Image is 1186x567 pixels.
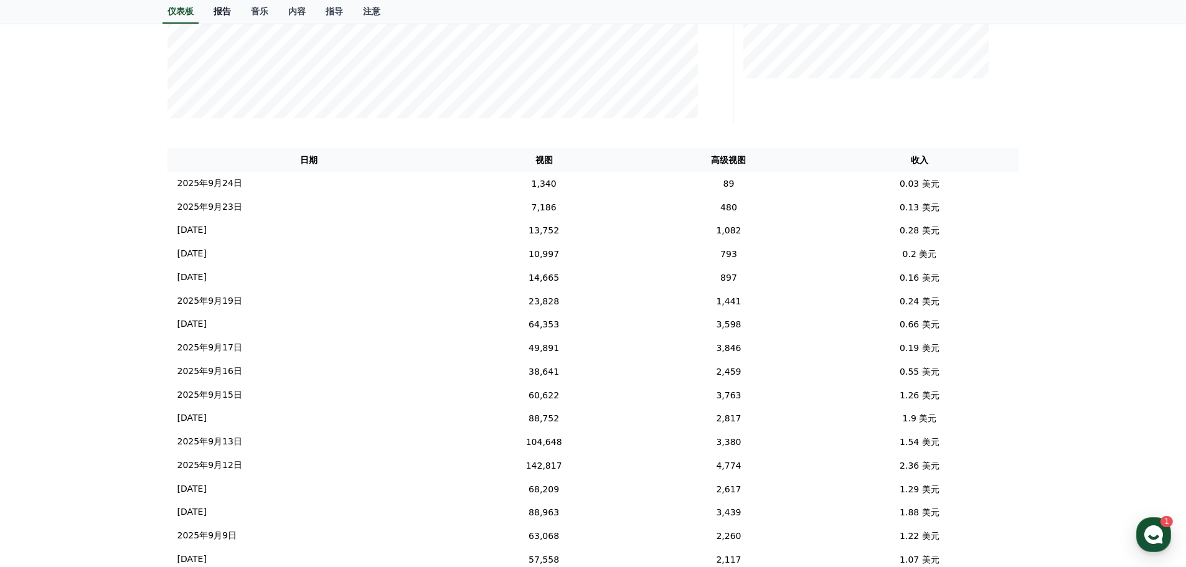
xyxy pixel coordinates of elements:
font: 1.54 美元 [900,437,939,447]
font: 14,665 [529,272,559,282]
font: 793 [720,249,737,259]
font: 1.26 美元 [900,390,939,400]
font: 2,117 [716,554,741,564]
font: 64,353 [529,319,559,329]
font: [DATE] [177,225,207,235]
font: 2025年9月19日 [177,296,242,306]
font: 13,752 [529,225,559,235]
font: 3,439 [716,507,741,517]
font: 68,209 [529,484,559,494]
font: 2025年9月9日 [177,530,237,540]
font: 高级视图 [711,155,746,165]
font: 2,617 [716,484,741,494]
font: 2025年9月15日 [177,390,242,400]
font: 0.16 美元 [900,272,939,282]
font: 0.66 美元 [900,319,939,329]
font: 63,068 [529,531,559,541]
font: 3,763 [716,390,741,400]
a: 1Messages [82,395,161,426]
font: 3,846 [716,343,741,353]
font: 1.9 美元 [903,413,937,423]
font: 注意 [363,6,380,16]
span: 1 [126,394,131,404]
font: 89 [723,178,735,188]
span: Settings [184,413,215,423]
font: 57,558 [529,554,559,564]
font: 报告 [214,6,231,16]
a: Settings [161,395,239,426]
font: [DATE] [177,319,207,329]
font: 3,380 [716,437,741,447]
font: 内容 [288,6,306,16]
a: Home [4,395,82,426]
font: [DATE] [177,484,207,494]
font: 1,441 [716,296,741,306]
font: 7,186 [532,202,557,212]
font: [DATE] [177,554,207,564]
font: 4,774 [716,460,741,470]
font: 日期 [300,155,318,165]
font: 0.55 美元 [900,366,939,376]
font: 2,260 [716,531,741,541]
font: 2.36 美元 [900,460,939,470]
font: 104,648 [526,437,562,447]
font: 3,598 [716,319,741,329]
font: 0.03 美元 [900,178,939,188]
font: 142,817 [526,460,562,470]
font: 视图 [535,155,553,165]
font: 2025年9月23日 [177,202,242,212]
font: 10,997 [529,249,559,259]
font: 1.22 美元 [900,531,939,541]
font: 2025年9月16日 [177,366,242,376]
font: [DATE] [177,272,207,282]
font: 2025年9月12日 [177,460,242,470]
font: 38,641 [529,366,559,376]
font: 0.28 美元 [900,225,939,235]
font: 0.2 美元 [903,249,937,259]
font: 480 [720,202,737,212]
font: 897 [720,272,737,282]
font: 1.07 美元 [900,554,939,564]
font: 指导 [326,6,343,16]
font: 88,963 [529,507,559,517]
font: [DATE] [177,248,207,258]
font: 60,622 [529,390,559,400]
span: Home [32,413,54,423]
font: [DATE] [177,413,207,423]
font: 2,817 [716,413,741,423]
font: 49,891 [529,343,559,353]
font: 收入 [911,155,928,165]
span: Messages [103,414,140,424]
font: 1,082 [716,225,741,235]
font: 0.24 美元 [900,296,939,306]
font: 0.19 美元 [900,343,939,353]
font: [DATE] [177,507,207,517]
font: 1.29 美元 [900,484,939,494]
font: 2025年9月13日 [177,436,242,446]
font: 1,340 [532,178,557,188]
font: 0.13 美元 [900,202,939,212]
font: 2,459 [716,366,741,376]
font: 2025年9月17日 [177,342,242,352]
font: 音乐 [251,6,268,16]
font: 1.88 美元 [900,507,939,517]
font: 2025年9月24日 [177,178,242,188]
font: 88,752 [529,413,559,423]
font: 23,828 [529,296,559,306]
font: 仪表板 [167,6,194,16]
